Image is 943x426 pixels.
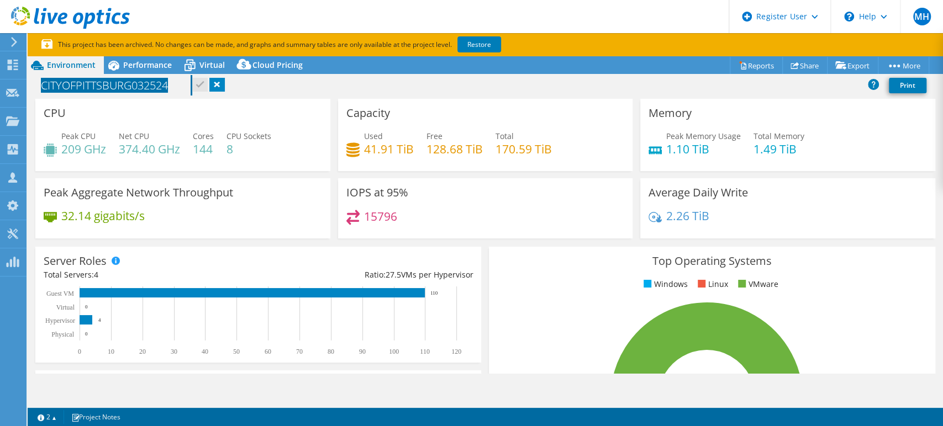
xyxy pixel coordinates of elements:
h3: Peak Aggregate Network Throughput [44,187,233,199]
text: Virtual [56,303,75,311]
h4: 8 [226,143,271,155]
text: Guest VM [46,290,74,297]
text: 90 [359,348,366,355]
text: 0 [85,331,88,337]
span: Peak CPU [61,131,96,141]
a: Print [889,78,926,93]
text: 110 [430,290,438,296]
a: Export [827,57,878,74]
h3: IOPS at 95% [346,187,408,199]
span: Net CPU [119,131,149,141]
span: Environment [47,60,96,70]
span: Virtual [199,60,225,70]
li: Windows [641,278,688,290]
text: 10 [108,348,114,355]
a: Restore [457,36,501,52]
text: 80 [328,348,334,355]
span: Total [496,131,514,141]
span: Used [364,131,383,141]
div: Total Servers: [44,269,259,281]
h4: 170.59 TiB [496,143,552,155]
text: Physical [51,331,74,338]
h4: 209 GHz [61,143,106,155]
a: More [878,57,929,74]
text: 4 [98,317,101,323]
h4: 15796 [364,210,397,222]
span: Peak Memory Usage [666,131,741,141]
h3: Capacity [346,107,390,119]
h4: 144 [193,143,214,155]
text: 120 [451,348,461,355]
span: Cloud Pricing [252,60,303,70]
p: This project has been archived. No changes can be made, and graphs and summary tables are only av... [41,39,583,51]
text: 30 [171,348,177,355]
text: 50 [233,348,240,355]
h4: 41.91 TiB [364,143,414,155]
h3: Memory [649,107,692,119]
div: Ratio: VMs per Hypervisor [259,269,473,281]
span: Cores [193,131,214,141]
h3: Server Roles [44,255,107,267]
text: Hypervisor [45,317,75,324]
h4: 2.26 TiB [666,210,709,222]
svg: \n [844,12,854,22]
h3: Average Daily Write [649,187,748,199]
li: Linux [695,278,728,290]
text: 110 [420,348,430,355]
a: Project Notes [64,410,128,424]
h3: CPU [44,107,66,119]
text: 20 [139,348,146,355]
text: 40 [202,348,208,355]
h4: 128.68 TiB [426,143,483,155]
h4: 32.14 gigabits/s [61,210,145,222]
text: 0 [85,304,88,310]
span: Free [426,131,442,141]
h4: 1.10 TiB [666,143,741,155]
text: 60 [265,348,271,355]
span: MH [913,8,931,25]
h4: 374.40 GHz [119,143,180,155]
li: VMware [735,278,778,290]
text: 0 [78,348,81,355]
a: Reports [730,57,783,74]
h3: Top Operating Systems [497,255,926,267]
a: 2 [30,410,64,424]
text: 70 [296,348,303,355]
a: Share [782,57,828,74]
span: Performance [123,60,172,70]
text: 100 [389,348,399,355]
span: 4 [94,269,98,280]
h4: 1.49 TiB [754,143,804,155]
span: 27.5 [385,269,401,280]
h1: CITYOFPITTSBURG032524 [36,79,185,92]
span: CPU Sockets [226,131,271,141]
span: Total Memory [754,131,804,141]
